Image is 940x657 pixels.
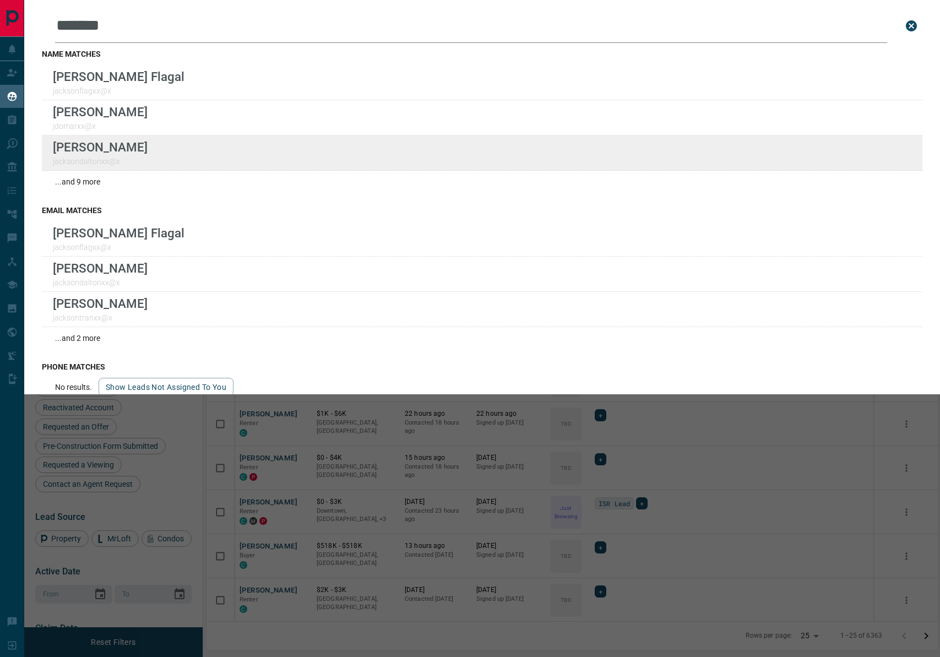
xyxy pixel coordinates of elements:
[42,50,922,58] h3: name matches
[42,206,922,215] h3: email matches
[53,140,148,154] p: [PERSON_NAME]
[53,122,148,131] p: jdomarxx@x
[53,69,184,84] p: [PERSON_NAME] Flagal
[53,157,148,166] p: jacksondaltonxx@x
[53,313,148,322] p: jacksontranxx@x
[53,278,148,287] p: jacksondaltonxx@x
[53,296,148,311] p: [PERSON_NAME]
[53,261,148,275] p: [PERSON_NAME]
[99,378,233,397] button: show leads not assigned to you
[42,327,922,349] div: ...and 2 more
[55,383,92,392] p: No results.
[53,86,184,95] p: jacksonflagxx@x
[42,362,922,371] h3: phone matches
[42,171,922,193] div: ...and 9 more
[53,226,184,240] p: [PERSON_NAME] Flagal
[53,243,184,252] p: jacksonflagxx@x
[900,15,922,37] button: close search bar
[53,105,148,119] p: [PERSON_NAME]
